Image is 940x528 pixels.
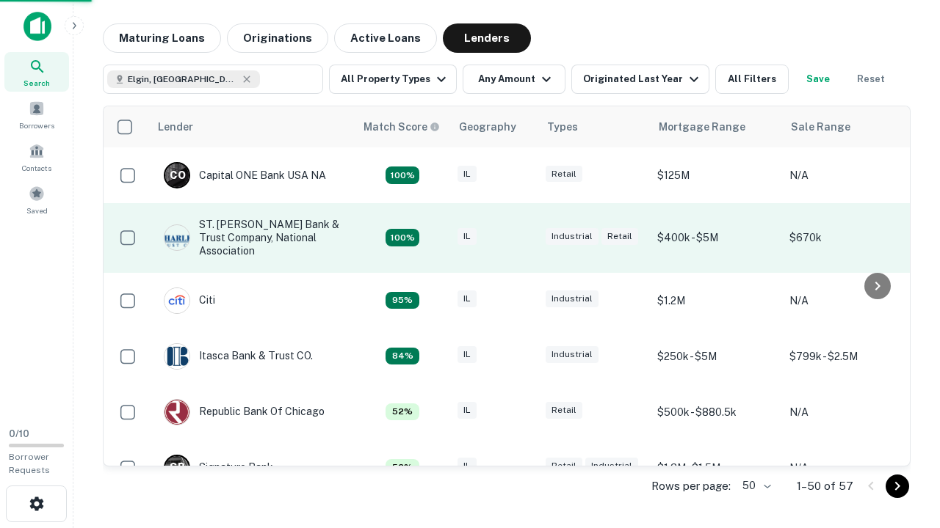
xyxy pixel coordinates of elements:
div: Capitalize uses an advanced AI algorithm to match your search with the best lender. The match sco... [386,166,419,184]
td: $500k - $880.5k [650,384,782,440]
td: N/A [782,147,914,203]
div: Industrial [585,458,638,474]
td: $1.2M [650,273,782,329]
div: Retail [546,166,582,183]
div: Industrial [546,290,599,307]
div: Capitalize uses an advanced AI algorithm to match your search with the best lender. The match sco... [386,459,419,477]
p: C O [170,168,185,183]
div: Capitalize uses an advanced AI algorithm to match your search with the best lender. The match sco... [386,403,419,421]
a: Contacts [4,137,69,177]
th: Mortgage Range [650,106,782,147]
a: Search [4,52,69,92]
div: IL [458,228,477,245]
div: IL [458,402,477,419]
th: Geography [450,106,538,147]
img: picture [164,225,189,250]
th: Capitalize uses an advanced AI algorithm to match your search with the best lender. The match sco... [355,106,450,147]
a: Borrowers [4,95,69,134]
button: Lenders [443,23,531,53]
div: Lender [158,118,193,136]
div: Geography [459,118,516,136]
img: picture [164,288,189,313]
span: Search [23,77,50,89]
div: Retail [546,402,582,419]
div: 50 [737,475,773,496]
div: Industrial [546,228,599,245]
a: Saved [4,180,69,219]
button: Originations [227,23,328,53]
div: Capital ONE Bank USA NA [164,162,326,188]
th: Lender [149,106,355,147]
td: $400k - $5M [650,203,782,273]
button: Originated Last Year [571,65,709,94]
td: $125M [650,147,782,203]
span: Contacts [22,162,51,174]
iframe: Chat Widget [867,411,940,481]
button: Go to next page [886,474,909,498]
button: All Property Types [329,65,457,94]
div: Republic Bank Of Chicago [164,399,325,425]
td: $670k [782,203,914,273]
button: Any Amount [463,65,565,94]
div: Capitalize uses an advanced AI algorithm to match your search with the best lender. The match sco... [386,229,419,246]
p: Rows per page: [651,477,731,495]
img: picture [164,344,189,369]
button: Reset [847,65,894,94]
div: IL [458,346,477,363]
button: Active Loans [334,23,437,53]
h6: Match Score [364,119,437,135]
img: picture [164,400,189,425]
div: Types [547,118,578,136]
div: IL [458,166,477,183]
div: Retail [601,228,638,245]
div: Retail [546,458,582,474]
div: IL [458,290,477,307]
td: $1.3M - $1.5M [650,440,782,496]
td: N/A [782,273,914,329]
div: Sale Range [791,118,850,136]
button: Maturing Loans [103,23,221,53]
th: Sale Range [782,106,914,147]
span: Borrower Requests [9,452,50,475]
div: Capitalize uses an advanced AI algorithm to match your search with the best lender. The match sco... [386,348,419,365]
span: 0 / 10 [9,428,29,439]
span: Borrowers [19,120,54,131]
div: Originated Last Year [583,70,703,88]
span: Elgin, [GEOGRAPHIC_DATA], [GEOGRAPHIC_DATA] [128,73,238,86]
button: Save your search to get updates of matches that match your search criteria. [795,65,842,94]
td: $250k - $5M [650,329,782,384]
td: N/A [782,384,914,440]
div: Itasca Bank & Trust CO. [164,343,313,370]
td: $799k - $2.5M [782,329,914,384]
button: All Filters [715,65,789,94]
span: Saved [26,205,48,216]
div: Capitalize uses an advanced AI algorithm to match your search with the best lender. The match sco... [364,119,440,135]
div: Signature Bank [164,455,273,481]
p: S B [170,460,184,475]
th: Types [538,106,650,147]
div: Capitalize uses an advanced AI algorithm to match your search with the best lender. The match sco... [386,292,419,309]
div: IL [458,458,477,474]
td: N/A [782,440,914,496]
div: Citi [164,287,215,314]
div: Industrial [546,346,599,363]
div: ST. [PERSON_NAME] Bank & Trust Company, National Association [164,218,340,258]
div: Mortgage Range [659,118,745,136]
img: capitalize-icon.png [23,12,51,41]
p: 1–50 of 57 [797,477,853,495]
